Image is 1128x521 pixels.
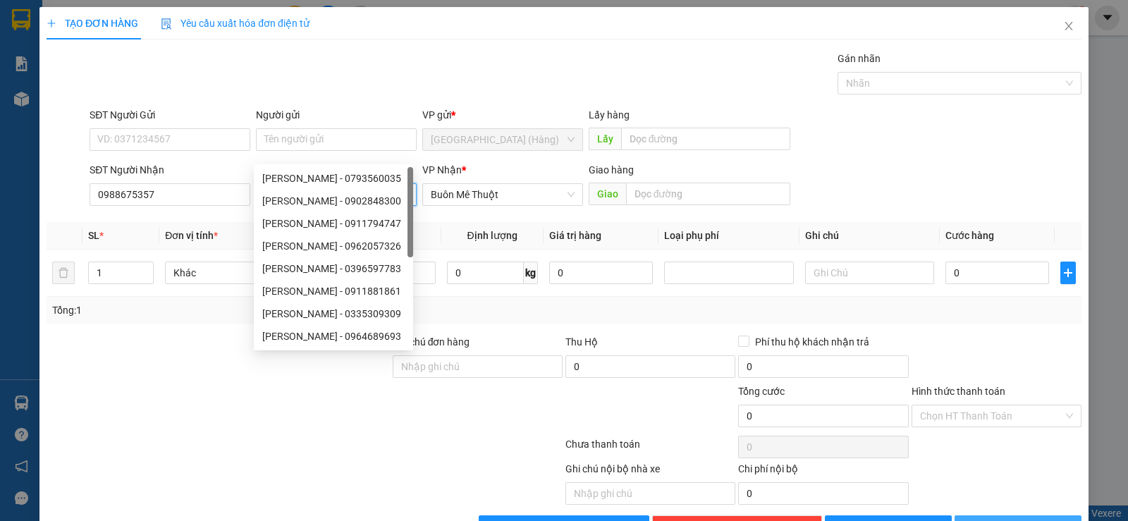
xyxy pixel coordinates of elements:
[165,230,218,241] span: Đơn vị tính
[256,107,417,123] div: Người gửi
[589,128,621,150] span: Lấy
[254,325,413,348] div: thành - 0964689693
[565,482,735,505] input: Nhập ghi chú
[254,280,413,302] div: Thành - 0911881861
[90,107,250,123] div: SĐT Người Gửi
[262,171,405,186] div: [PERSON_NAME] - 0793560035
[254,257,413,280] div: thành - 0396597783
[1061,267,1075,278] span: plus
[262,261,405,276] div: [PERSON_NAME] - 0396597783
[1063,20,1074,32] span: close
[254,190,413,212] div: ngọc thành - 0902848300
[393,355,563,378] input: Ghi chú đơn hàng
[549,230,601,241] span: Giá trị hàng
[90,162,250,178] div: SĐT Người Nhận
[589,183,626,205] span: Giao
[1049,7,1089,47] button: Close
[393,336,470,348] label: Ghi chú đơn hàng
[738,461,908,482] div: Chi phí nội bộ
[254,167,413,190] div: thành - 0793560035
[589,164,634,176] span: Giao hàng
[626,183,791,205] input: Dọc đường
[173,262,286,283] span: Khác
[256,162,417,178] div: Người nhận
[658,222,799,250] th: Loại phụ phí
[565,336,598,348] span: Thu Hộ
[549,262,653,284] input: 0
[431,184,575,205] span: Buôn Mê Thuột
[254,302,413,325] div: thành - 0335309309
[565,461,735,482] div: Ghi chú nội bộ nhà xe
[422,164,462,176] span: VP Nhận
[262,193,405,209] div: [PERSON_NAME] - 0902848300
[467,230,517,241] span: Định lượng
[738,386,785,397] span: Tổng cước
[431,129,575,150] span: Đà Nẵng (Hàng)
[422,107,583,123] div: VP gửi
[88,230,99,241] span: SL
[254,212,413,235] div: Thành - 0911794747
[805,262,935,284] input: Ghi Chú
[47,18,56,28] span: plus
[1060,262,1076,284] button: plus
[564,436,737,461] div: Chưa thanh toán
[262,238,405,254] div: [PERSON_NAME] - 0962057326
[161,18,172,30] img: icon
[52,302,436,318] div: Tổng: 1
[945,230,994,241] span: Cước hàng
[589,109,630,121] span: Lấy hàng
[254,235,413,257] div: thành - 0962057326
[262,216,405,231] div: [PERSON_NAME] - 0911794747
[912,386,1005,397] label: Hình thức thanh toán
[749,334,875,350] span: Phí thu hộ khách nhận trả
[838,53,881,64] label: Gán nhãn
[524,262,538,284] span: kg
[262,329,405,344] div: [PERSON_NAME] - 0964689693
[161,18,309,29] span: Yêu cầu xuất hóa đơn điện tử
[799,222,940,250] th: Ghi chú
[47,18,138,29] span: TẠO ĐƠN HÀNG
[621,128,791,150] input: Dọc đường
[262,306,405,321] div: [PERSON_NAME] - 0335309309
[262,283,405,299] div: [PERSON_NAME] - 0911881861
[52,262,75,284] button: delete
